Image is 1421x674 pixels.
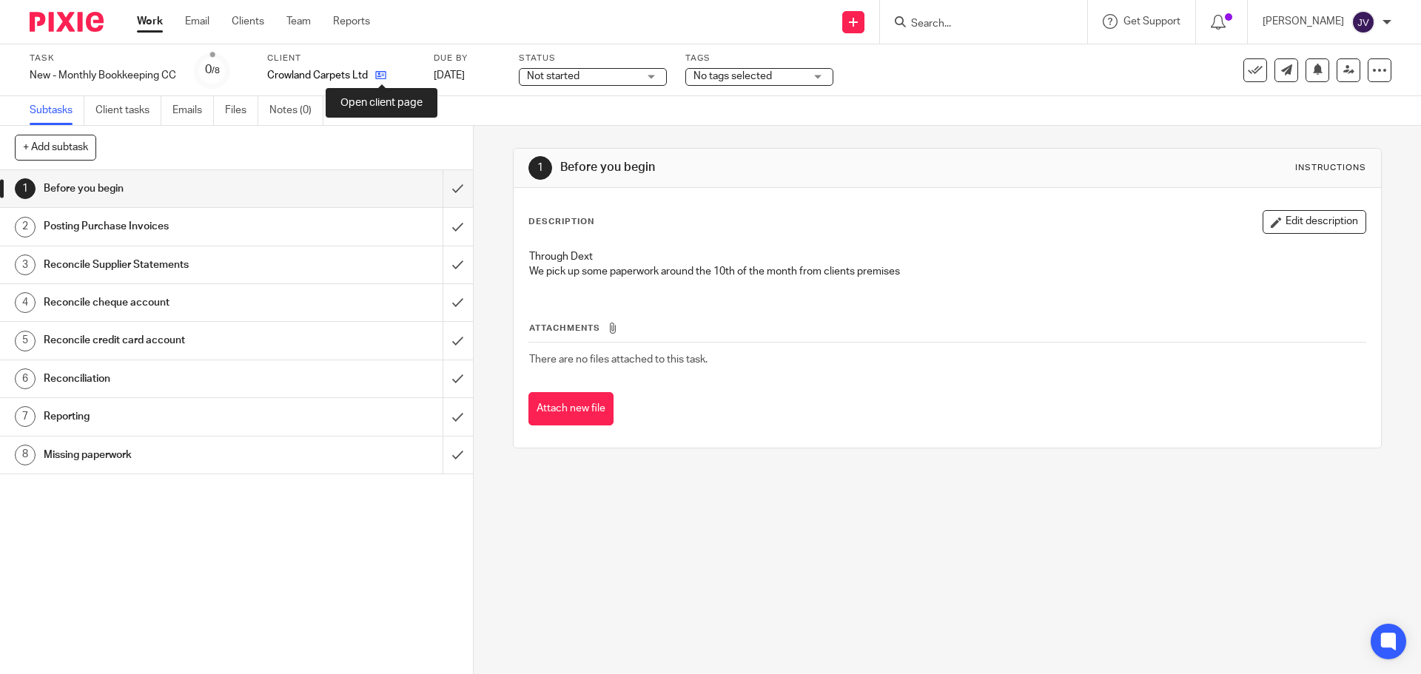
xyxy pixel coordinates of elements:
button: Edit description [1263,210,1366,234]
a: Clients [232,14,264,29]
small: /8 [212,67,220,75]
div: 4 [15,292,36,313]
span: No tags selected [693,71,772,81]
span: Not started [527,71,580,81]
div: 1 [528,156,552,180]
div: 6 [15,368,36,389]
div: 8 [15,445,36,465]
h1: Before you begin [560,160,979,175]
div: New - Monthly Bookkeeping CC [30,68,176,83]
a: Team [286,14,311,29]
a: Work [137,14,163,29]
button: Attach new file [528,392,614,425]
img: Pixie [30,12,104,32]
h1: Before you begin [44,178,300,200]
h1: Reconcile cheque account [44,291,300,314]
label: Client [267,53,415,64]
p: Crowland Carpets Ltd [267,68,368,83]
h1: Posting Purchase Invoices [44,215,300,237]
h1: Reporting [44,405,300,428]
span: [DATE] [434,70,465,81]
a: Subtasks [30,96,84,125]
p: [PERSON_NAME] [1263,14,1344,29]
label: Due by [434,53,500,64]
div: 7 [15,406,36,427]
input: Search [910,18,1043,31]
a: Audit logs [335,96,392,125]
h1: Missing paperwork [44,444,300,466]
a: Files [225,96,258,125]
img: svg%3E [1351,10,1375,34]
h1: Reconciliation [44,368,300,390]
div: Instructions [1295,162,1366,174]
p: Through Dext [529,249,1365,264]
a: Email [185,14,209,29]
h1: Reconcile Supplier Statements [44,254,300,276]
div: 0 [205,61,220,78]
span: Attachments [529,324,600,332]
a: Emails [172,96,214,125]
div: 1 [15,178,36,199]
p: Description [528,216,594,228]
div: 5 [15,331,36,351]
a: Notes (0) [269,96,323,125]
span: There are no files attached to this task. [529,354,708,365]
a: Reports [333,14,370,29]
a: Client tasks [95,96,161,125]
div: 2 [15,217,36,237]
label: Tags [685,53,833,64]
h1: Reconcile credit card account [44,329,300,351]
div: 3 [15,255,36,275]
label: Status [519,53,667,64]
p: We pick up some paperwork around the 10th of the month from clients premises [529,264,1365,279]
label: Task [30,53,176,64]
button: + Add subtask [15,135,96,160]
span: Get Support [1123,16,1180,27]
